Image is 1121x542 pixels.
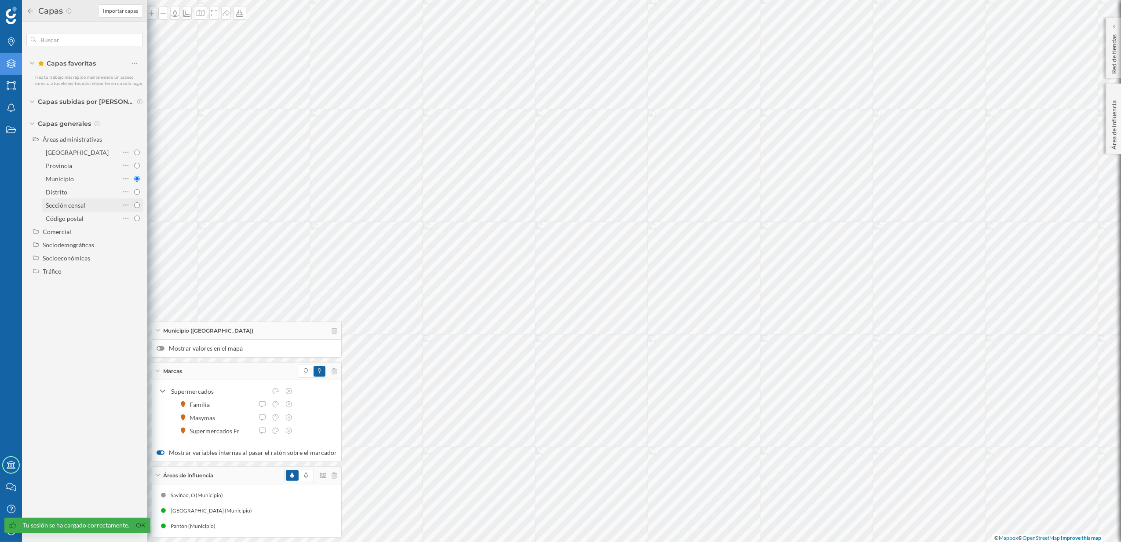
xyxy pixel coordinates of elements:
[134,520,148,531] a: Ok
[171,506,256,515] div: [GEOGRAPHIC_DATA] (Municipio)
[157,448,337,457] label: Mostrar variables internas al pasar el ratón sobre el marcador
[1061,535,1101,541] a: Improve this map
[163,472,213,480] span: Áreas de influencia
[46,188,67,196] div: Distrito
[134,216,140,221] input: Código postal
[46,175,74,183] div: Municipio
[190,426,252,436] div: Supermercados Froiz
[46,201,85,209] div: Sección censal
[43,228,71,235] div: Comercial
[157,344,337,353] label: Mostrar valores en el mapa
[18,6,49,14] span: Soporte
[35,74,143,86] span: Haz tu trabajo más rápido manteniendo un acceso directo a tus elementos más relevantes en un solo...
[34,4,66,18] h2: Capas
[38,97,135,106] span: Capas subidas por [PERSON_NAME]
[43,267,62,275] div: Tráfico
[190,413,220,422] div: Masymas
[134,189,140,195] input: Distrito
[134,176,140,182] input: Municipio
[992,535,1103,542] div: © ©
[1022,535,1060,541] a: OpenStreetMap
[43,135,102,143] div: Áreas administrativas
[190,400,215,409] div: Familia
[171,387,267,396] div: Supermercados
[23,521,130,530] div: Tu sesión se ha cargado correctamente.
[6,7,17,24] img: Geoblink Logo
[163,327,253,335] span: Municipio ([GEOGRAPHIC_DATA])
[171,491,227,500] div: Saviñao, O (Municipio)
[46,215,84,222] div: Código postal
[1110,97,1118,150] p: Área de influencia
[43,241,94,249] div: Sociodemográficas
[134,202,140,208] input: Sección censal
[134,163,140,168] input: Provincia
[43,254,90,262] div: Socioeconómicas
[38,59,96,68] span: Capas favoritas
[46,149,109,156] div: [GEOGRAPHIC_DATA]
[999,535,1018,541] a: Mapbox
[134,150,140,155] input: [GEOGRAPHIC_DATA]
[1110,31,1118,74] p: Red de tiendas
[163,367,182,375] span: Marcas
[38,119,91,128] span: Capas generales
[46,162,72,169] div: Provincia
[171,522,220,531] div: Pantón (Municipio)
[103,7,138,15] span: Importar capas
